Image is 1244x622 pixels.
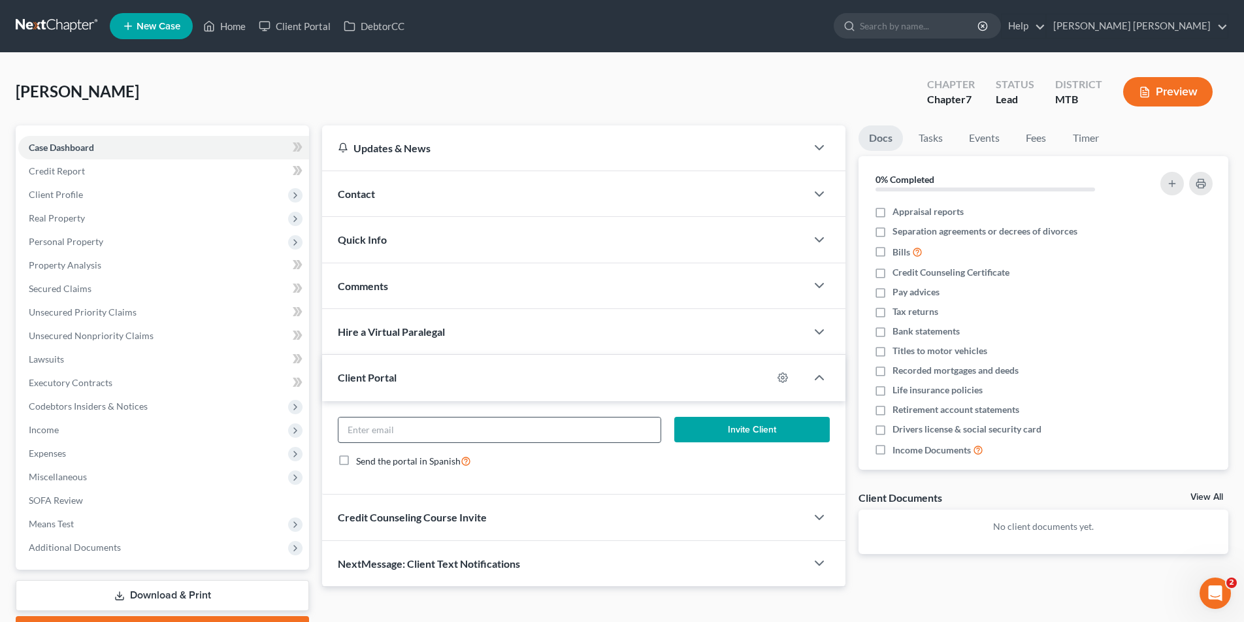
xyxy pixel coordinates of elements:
div: Chapter [927,77,975,92]
iframe: Intercom live chat [1200,578,1231,609]
span: Real Property [29,212,85,223]
a: Fees [1015,125,1057,151]
span: Property Analysis [29,259,101,270]
span: Means Test [29,518,74,529]
a: Help [1002,14,1045,38]
a: Download & Print [16,580,309,611]
a: Unsecured Nonpriority Claims [18,324,309,348]
a: [PERSON_NAME] [PERSON_NAME] [1047,14,1228,38]
div: Lead [996,92,1034,107]
input: Enter email [338,417,661,442]
span: Client Portal [338,371,397,384]
a: Credit Report [18,159,309,183]
span: 7 [966,93,972,105]
a: Client Portal [252,14,337,38]
button: Invite Client [674,417,830,443]
span: Pay advices [892,286,940,299]
button: Preview [1123,77,1213,106]
strong: 0% Completed [876,174,934,185]
span: Bills [892,246,910,259]
span: Income [29,424,59,435]
span: Unsecured Priority Claims [29,306,137,318]
span: Case Dashboard [29,142,94,153]
div: Status [996,77,1034,92]
a: Timer [1062,125,1109,151]
a: Lawsuits [18,348,309,371]
span: New Case [137,22,180,31]
span: Expenses [29,448,66,459]
span: Separation agreements or decrees of divorces [892,225,1077,238]
a: View All [1190,493,1223,502]
span: Personal Property [29,236,103,247]
a: Executory Contracts [18,371,309,395]
span: Executory Contracts [29,377,112,388]
span: Appraisal reports [892,205,964,218]
span: Tax returns [892,305,938,318]
span: Drivers license & social security card [892,423,1041,436]
span: Credit Counseling Certificate [892,266,1009,279]
div: Client Documents [859,491,942,504]
span: Credit Report [29,165,85,176]
a: Home [197,14,252,38]
a: Secured Claims [18,277,309,301]
span: SOFA Review [29,495,83,506]
a: Property Analysis [18,254,309,277]
span: Credit Counseling Course Invite [338,511,487,523]
span: Unsecured Nonpriority Claims [29,330,154,341]
a: DebtorCC [337,14,411,38]
span: Hire a Virtual Paralegal [338,325,445,338]
div: District [1055,77,1102,92]
span: Lawsuits [29,353,64,365]
a: Docs [859,125,903,151]
span: Bank statements [892,325,960,338]
span: NextMessage: Client Text Notifications [338,557,520,570]
a: Tasks [908,125,953,151]
span: Income Documents [892,444,971,457]
span: Send the portal in Spanish [356,455,461,466]
span: [PERSON_NAME] [16,82,139,101]
div: MTB [1055,92,1102,107]
a: Events [958,125,1010,151]
input: Search by name... [860,14,979,38]
span: Miscellaneous [29,471,87,482]
div: Updates & News [338,141,791,155]
span: Comments [338,280,388,292]
span: Retirement account statements [892,403,1019,416]
span: Titles to motor vehicles [892,344,987,357]
span: Recorded mortgages and deeds [892,364,1019,377]
span: Secured Claims [29,283,91,294]
span: Contact [338,188,375,200]
span: Additional Documents [29,542,121,553]
span: Client Profile [29,189,83,200]
span: 2 [1226,578,1237,588]
div: Chapter [927,92,975,107]
a: Unsecured Priority Claims [18,301,309,324]
a: Case Dashboard [18,136,309,159]
span: Codebtors Insiders & Notices [29,401,148,412]
p: No client documents yet. [869,520,1218,533]
span: Life insurance policies [892,384,983,397]
span: Quick Info [338,233,387,246]
a: SOFA Review [18,489,309,512]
